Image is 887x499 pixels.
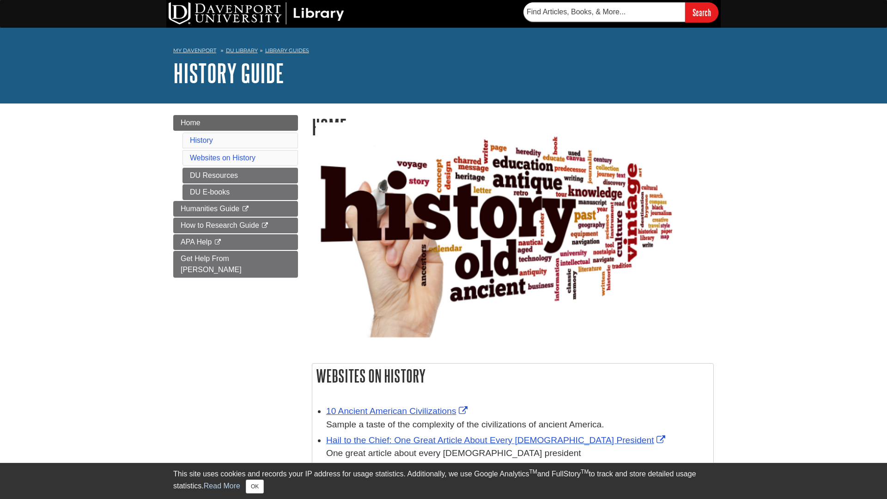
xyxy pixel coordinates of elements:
a: History [190,136,213,144]
a: Home [173,115,298,131]
a: Link opens in new window [326,435,668,445]
sup: TM [581,469,589,475]
h1: Home [312,115,714,139]
div: Guide Page Menu [173,115,298,278]
span: Get Help From [PERSON_NAME] [181,255,242,274]
span: Humanities Guide [181,205,239,213]
span: APA Help [181,238,212,246]
a: How to Research Guide [173,218,298,233]
a: Humanities Guide [173,201,298,217]
sup: TM [529,469,537,475]
input: Search [685,2,718,22]
div: This site uses cookies and records your IP address for usage statistics. Additionally, we use Goo... [173,469,714,493]
div: Sample a taste of the complexity of the civilizations of ancient America. [326,418,709,432]
a: Link opens in new window [326,406,470,416]
div: One great article about every [DEMOGRAPHIC_DATA] president [326,447,709,460]
a: APA Help [173,234,298,250]
a: History Guide [173,59,284,87]
form: Searches DU Library's articles, books, and more [523,2,718,22]
input: Find Articles, Books, & More... [523,2,685,22]
a: DU Resources [182,168,298,183]
i: This link opens in a new window [242,206,249,212]
a: DU E-books [182,184,298,200]
a: My Davenport [173,47,216,55]
a: DU Library [226,47,258,54]
nav: breadcrumb [173,44,714,59]
a: Read More [204,482,240,490]
a: Websites on History [190,154,255,162]
h2: Websites on History [312,364,713,388]
img: DU Library [169,2,344,24]
a: Get Help From [PERSON_NAME] [173,251,298,278]
i: This link opens in a new window [214,239,222,245]
button: Close [246,480,264,493]
i: This link opens in a new window [261,223,269,229]
a: Library Guides [265,47,309,54]
span: Home [181,119,200,127]
span: How to Research Guide [181,221,259,229]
